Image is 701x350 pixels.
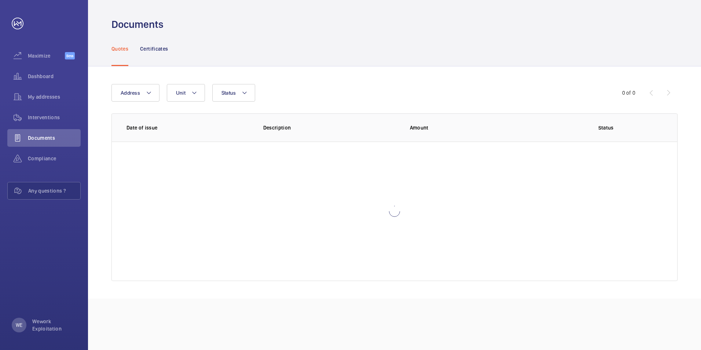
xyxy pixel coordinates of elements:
p: Amount [410,124,538,131]
span: Address [121,90,140,96]
span: Beta [65,52,75,59]
h1: Documents [111,18,164,31]
p: Description [263,124,398,131]
span: Status [221,90,236,96]
button: Status [212,84,256,102]
span: Interventions [28,114,81,121]
p: Status [549,124,663,131]
span: Documents [28,134,81,142]
p: Certificates [140,45,168,52]
span: Any questions ? [28,187,80,194]
button: Unit [167,84,205,102]
span: My addresses [28,93,81,101]
span: Maximize [28,52,65,59]
span: Compliance [28,155,81,162]
p: Quotes [111,45,128,52]
div: 0 of 0 [622,89,635,96]
p: Wework Exploitation [32,318,76,332]
span: Dashboard [28,73,81,80]
button: Address [111,84,159,102]
span: Unit [176,90,186,96]
p: Date of issue [126,124,252,131]
p: WE [16,321,22,329]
